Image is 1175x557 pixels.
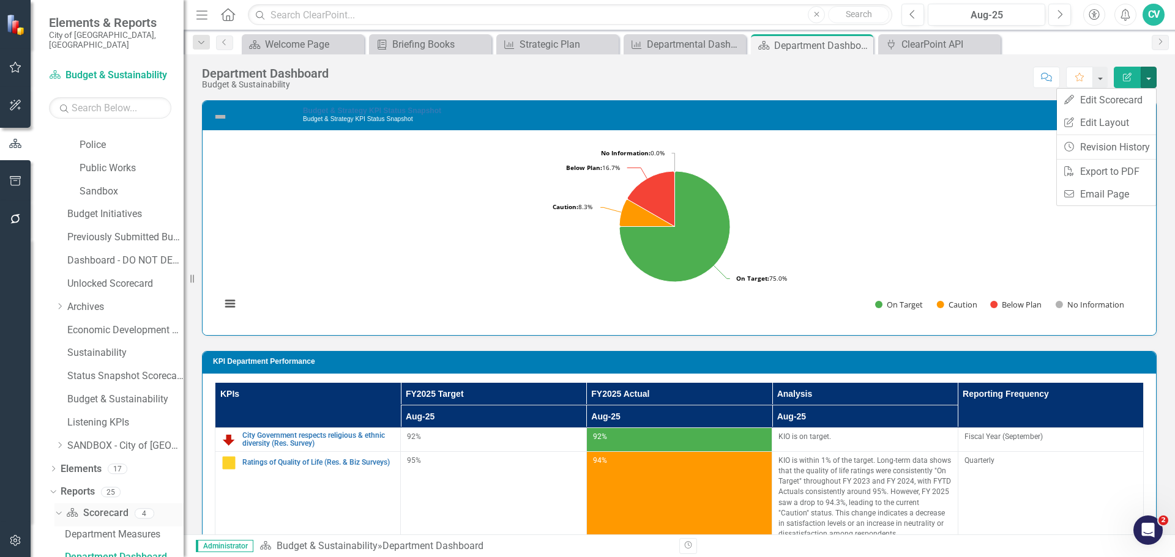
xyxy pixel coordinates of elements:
div: • [DATE] [58,372,92,385]
a: Department Measures [62,525,184,544]
div: • [DATE] [70,100,105,113]
img: ClearPoint Strategy [6,13,28,35]
div: Chart. Highcharts interactive chart. [215,139,1144,323]
img: Caution [222,456,236,470]
text: 16.7% [566,163,620,172]
span: 94% [593,456,607,465]
span: Elements & Reports [49,15,171,30]
a: Reports [61,485,95,499]
span: 2 [1158,515,1168,525]
a: Export to PDF [1057,160,1156,183]
button: Ask a question [67,344,178,369]
a: Budget Initiatives [67,207,184,221]
text: 75.0% [736,274,787,282]
td: Double-Click to Edit [958,451,1143,543]
img: Not Defined [213,109,228,124]
div: » [259,539,670,553]
a: Elements [61,462,102,476]
img: Below Plan [222,432,236,447]
div: Angel [43,281,68,294]
tspan: On Target: [736,274,769,282]
a: ClearPoint API [881,37,998,52]
button: Search [828,6,889,23]
a: Listening KPIs [67,416,184,430]
div: • [DATE] [70,281,105,294]
a: Departmental Dashboard [627,37,743,52]
input: Search Below... [49,97,171,119]
h1: Messages [91,6,157,26]
span: Help [204,412,224,421]
a: Strategic Plan [499,37,616,52]
td: Double-Click to Edit [958,427,1143,451]
div: [PERSON_NAME] [43,191,114,204]
div: Briefing Books [392,37,488,52]
text: 0.0% [601,149,665,157]
span: Administrator [196,540,253,552]
h3: KPI Department Performance [213,358,1150,366]
input: Search ClearPoint... [248,4,892,26]
img: Profile image for Angel [14,269,39,293]
tspan: Below Plan: [566,163,602,172]
div: 17 [108,463,127,474]
a: Edit Layout [1057,111,1156,134]
div: • [DATE] [70,326,105,339]
div: Angel [43,100,68,113]
span: Hi there! This is Fin, your ClearPoint Support AI Assistant speaking. I’m here to answer your que... [43,360,714,370]
button: CV [1143,4,1165,26]
div: Department Dashboard [202,67,329,80]
tspan: Caution: [553,202,578,211]
a: Archives [67,300,184,314]
div: • [DATE] [117,191,151,204]
div: • [DATE] [70,236,105,249]
a: Budget & Strategy KPI Status Snapshot [303,106,441,115]
a: Dashboard - DO NOT DELETE [67,254,184,268]
div: Strategic Plan [520,37,616,52]
div: Fin [43,372,56,385]
span: Hi [PERSON_NAME]! Thank you for reaching out. I just wanted to check in and make sure the informa... [43,43,1114,53]
iframe: Intercom live chat [1133,515,1163,545]
span: 95% [407,456,421,465]
span: News [141,412,165,421]
button: Aug-25 [928,4,1045,26]
path: Caution, 1. [619,200,674,227]
div: Budget & Sustainability [202,80,329,89]
button: Show Caution [937,299,977,310]
div: Angel [43,326,68,339]
button: Show No Information [1056,299,1124,310]
text: 8.3% [553,202,592,211]
span: Messages [68,412,115,421]
a: SANDBOX - City of [GEOGRAPHIC_DATA] [67,439,184,453]
tspan: No Information: [601,149,651,157]
a: Unlocked Scorecard [67,277,184,291]
a: Public Works [80,161,184,175]
div: Quarterly [964,456,1137,466]
button: Show On Target [875,299,923,310]
p: KIO is within 1% of the target. Long-term data shows that the quality of life ratings were consis... [778,456,951,539]
path: Below Plan, 2. [627,171,674,226]
a: Economic Development Office [67,323,184,338]
a: Ratings of Quality of Life (Res. & Biz Surveys) [242,459,394,467]
div: Departmental Dashboard [647,37,743,52]
button: Help [184,382,245,430]
a: Previously Submitted Budget Initiatives [67,231,184,245]
small: Budget & Strategy KPI Status Snapshot [303,116,413,122]
img: Profile image for Angel [14,88,39,113]
div: 25 [101,487,121,497]
button: Show Below Plan [990,299,1042,310]
a: Status Snapshot Scorecard [67,369,184,383]
div: Department Measures [65,529,184,540]
button: News [122,382,184,430]
div: Welcome Page [265,37,361,52]
img: Profile image for Fin [14,360,39,384]
span: Home [18,412,43,421]
div: Department Dashboard [382,540,483,551]
a: Budget & Sustainability [277,540,378,551]
span: Search [846,9,872,19]
a: Briefing Books [372,37,488,52]
path: On Target, 9. [619,171,730,282]
div: 4 [135,508,154,518]
img: Profile image for Angel [14,224,39,248]
span: 92% [593,432,607,441]
small: City of [GEOGRAPHIC_DATA], [GEOGRAPHIC_DATA] [49,30,171,50]
a: Sustainability [67,346,184,360]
